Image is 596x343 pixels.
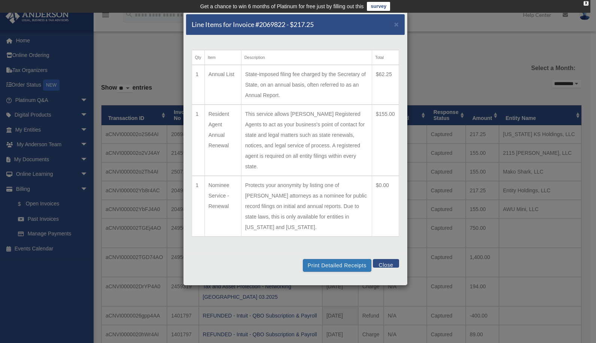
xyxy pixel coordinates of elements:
td: This service allows [PERSON_NAME] Registered Agents to act as your business's point of contact fo... [241,105,372,176]
td: Resident Agent Annual Renewal [204,105,241,176]
td: $0.00 [372,176,399,237]
th: Description [241,50,372,65]
div: close [584,1,589,6]
a: survey [367,2,390,11]
td: 1 [192,65,204,105]
td: 1 [192,176,204,237]
div: Get a chance to win 6 months of Platinum for free just by filling out this [200,2,364,11]
td: State-imposed filing fee charged by the Secretary of State, on an annual basis, often referred to... [241,65,372,105]
td: Protects your anonymity by listing one of [PERSON_NAME] attorneys as a nominee for public record ... [241,176,372,237]
span: × [394,20,399,28]
button: Close [394,20,399,28]
h5: Line Items for Invoice #2069822 - $217.25 [192,20,314,29]
td: 1 [192,105,204,176]
td: Annual List [204,65,241,105]
td: $62.25 [372,65,399,105]
th: Item [204,50,241,65]
th: Total [372,50,399,65]
button: Print Detailed Receipts [303,259,371,272]
td: Nominee Service - Renewal [204,176,241,237]
td: $155.00 [372,105,399,176]
button: Close [373,259,399,268]
th: Qty [192,50,204,65]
